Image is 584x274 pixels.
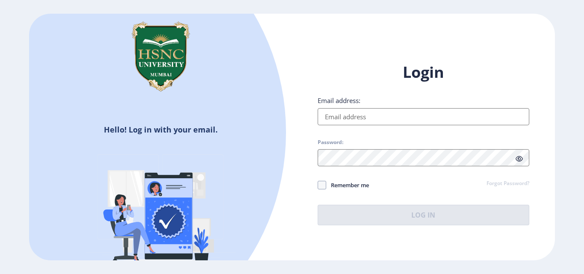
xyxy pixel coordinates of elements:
span: Remember me [326,180,369,190]
a: Forgot Password? [487,180,529,188]
label: Email address: [318,96,360,105]
input: Email address [318,108,529,125]
h1: Login [318,62,529,82]
label: Password: [318,139,343,146]
img: hsnc.png [118,14,204,99]
button: Log In [318,205,529,225]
